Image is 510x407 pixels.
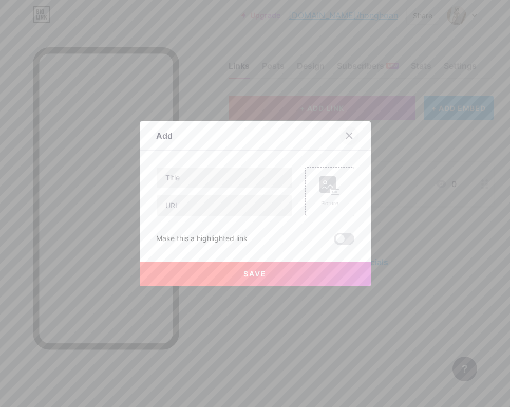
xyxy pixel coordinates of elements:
[243,269,267,278] span: Save
[156,129,173,142] div: Add
[140,262,371,286] button: Save
[157,195,292,216] input: URL
[156,233,248,245] div: Make this a highlighted link
[157,168,292,188] input: Title
[319,199,340,207] div: Picture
